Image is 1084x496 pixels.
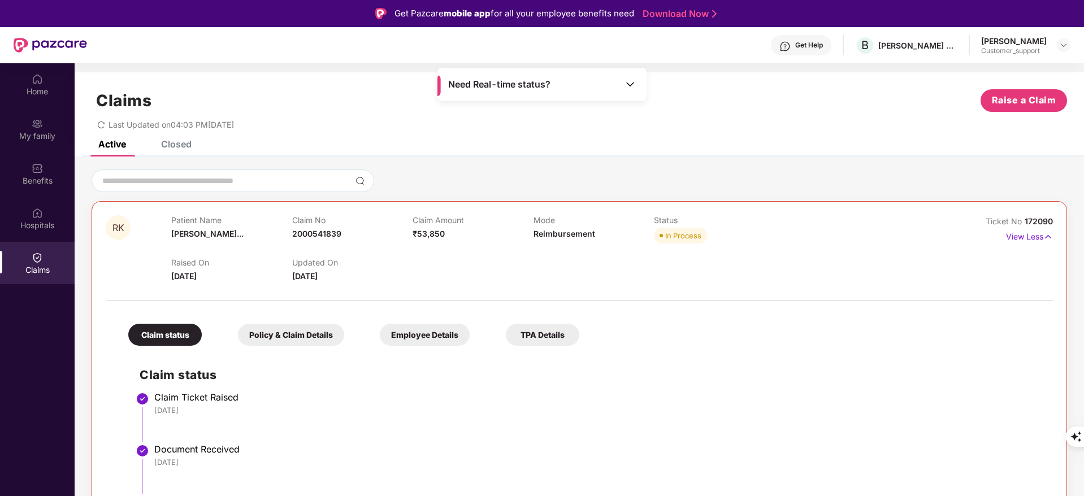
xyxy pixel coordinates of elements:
[413,215,533,225] p: Claim Amount
[32,73,43,85] img: svg+xml;base64,PHN2ZyBpZD0iSG9tZSIgeG1sbnM9Imh0dHA6Ly93d3cudzMub3JnLzIwMDAvc3ZnIiB3aWR0aD0iMjAiIG...
[1006,228,1053,243] p: View Less
[981,36,1047,46] div: [PERSON_NAME]
[665,230,701,241] div: In Process
[534,229,595,238] span: Reimbursement
[171,258,292,267] p: Raised On
[98,138,126,150] div: Active
[140,366,1042,384] h2: Claim status
[32,118,43,129] img: svg+xml;base64,PHN2ZyB3aWR0aD0iMjAiIGhlaWdodD0iMjAiIHZpZXdCb3g9IjAgMCAyMCAyMCIgZmlsbD0ibm9uZSIgeG...
[643,8,713,20] a: Download Now
[981,89,1067,112] button: Raise a Claim
[712,8,717,20] img: Stroke
[112,223,124,233] span: RK
[171,215,292,225] p: Patient Name
[136,444,149,458] img: svg+xml;base64,PHN2ZyBpZD0iU3RlcC1Eb25lLTMyeDMyIiB4bWxucz0iaHR0cDovL3d3dy53My5vcmcvMjAwMC9zdmciIH...
[355,176,365,185] img: svg+xml;base64,PHN2ZyBpZD0iU2VhcmNoLTMyeDMyIiB4bWxucz0iaHR0cDovL3d3dy53My5vcmcvMjAwMC9zdmciIHdpZH...
[1025,216,1053,226] span: 172090
[14,38,87,53] img: New Pazcare Logo
[128,324,202,346] div: Claim status
[506,324,579,346] div: TPA Details
[981,46,1047,55] div: Customer_support
[292,229,341,238] span: 2000541839
[625,79,636,90] img: Toggle Icon
[292,271,318,281] span: [DATE]
[394,7,634,20] div: Get Pazcare for all your employee benefits need
[161,138,192,150] div: Closed
[861,38,869,52] span: B
[1059,41,1068,50] img: svg+xml;base64,PHN2ZyBpZD0iRHJvcGRvd24tMzJ4MzIiIHhtbG5zPSJodHRwOi8vd3d3LnczLm9yZy8yMDAwL3N2ZyIgd2...
[292,215,413,225] p: Claim No
[413,229,445,238] span: ₹53,850
[878,40,957,51] div: [PERSON_NAME] SOLUTIONS INDIA PRIVATE LIMITED
[992,93,1056,107] span: Raise a Claim
[109,120,234,129] span: Last Updated on 04:03 PM[DATE]
[171,271,197,281] span: [DATE]
[238,324,344,346] div: Policy & Claim Details
[534,215,654,225] p: Mode
[154,457,1042,467] div: [DATE]
[444,8,491,19] strong: mobile app
[1043,230,1053,243] img: svg+xml;base64,PHN2ZyB4bWxucz0iaHR0cDovL3d3dy53My5vcmcvMjAwMC9zdmciIHdpZHRoPSIxNyIgaGVpZ2h0PSIxNy...
[380,324,470,346] div: Employee Details
[448,79,550,90] span: Need Real-time status?
[986,216,1025,226] span: Ticket No
[795,41,823,50] div: Get Help
[32,252,43,263] img: svg+xml;base64,PHN2ZyBpZD0iQ2xhaW0iIHhtbG5zPSJodHRwOi8vd3d3LnczLm9yZy8yMDAwL3N2ZyIgd2lkdGg9IjIwIi...
[32,163,43,174] img: svg+xml;base64,PHN2ZyBpZD0iQmVuZWZpdHMiIHhtbG5zPSJodHRwOi8vd3d3LnczLm9yZy8yMDAwL3N2ZyIgd2lkdGg9Ij...
[96,91,151,110] h1: Claims
[654,215,774,225] p: Status
[375,8,387,19] img: Logo
[292,258,413,267] p: Updated On
[154,405,1042,415] div: [DATE]
[171,229,244,238] span: [PERSON_NAME]...
[32,207,43,219] img: svg+xml;base64,PHN2ZyBpZD0iSG9zcGl0YWxzIiB4bWxucz0iaHR0cDovL3d3dy53My5vcmcvMjAwMC9zdmciIHdpZHRoPS...
[154,391,1042,403] div: Claim Ticket Raised
[97,120,105,129] span: redo
[154,443,1042,455] div: Document Received
[779,41,791,52] img: svg+xml;base64,PHN2ZyBpZD0iSGVscC0zMngzMiIgeG1sbnM9Imh0dHA6Ly93d3cudzMub3JnLzIwMDAvc3ZnIiB3aWR0aD...
[136,392,149,406] img: svg+xml;base64,PHN2ZyBpZD0iU3RlcC1Eb25lLTMyeDMyIiB4bWxucz0iaHR0cDovL3d3dy53My5vcmcvMjAwMC9zdmciIH...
